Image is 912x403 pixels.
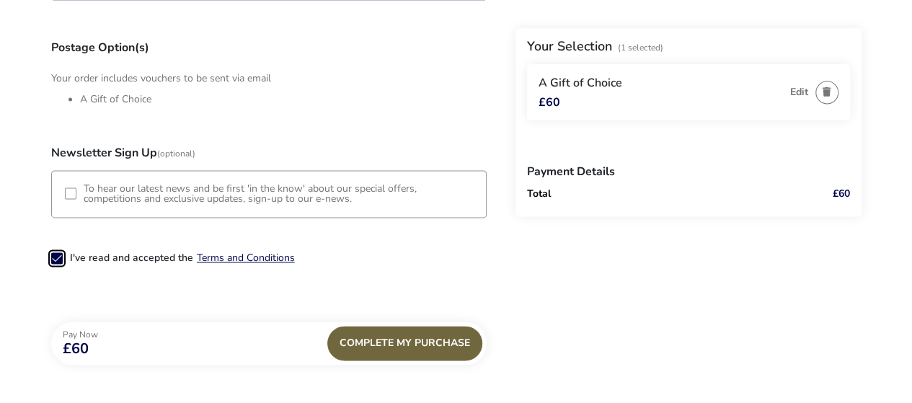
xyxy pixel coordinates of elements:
[539,97,560,109] span: £60
[63,330,98,339] p: Pay Now
[51,136,487,170] h3: Newsletter Sign Up
[84,184,473,204] label: To hear our latest news and be first 'in the know' about our special offers, competitions and exc...
[51,42,487,71] h2: Postage Option(s)
[197,252,295,263] button: Terms and Conditions
[527,155,850,190] h3: Payment Details
[327,326,482,360] div: Complete My Purchase
[340,337,470,348] span: Complete My Purchase
[157,148,195,159] span: (Optional)
[527,190,785,200] p: Total
[527,38,612,56] h2: Your Selection
[539,76,622,92] span: A Gift of Choice
[51,252,64,265] p-checkbox: 3-term_condi
[618,43,663,54] span: (1 Selected)
[790,87,808,98] button: Edit
[63,342,98,356] span: £60
[833,187,850,201] naf-get-fp-price: £60
[70,253,193,263] label: I've read and accepted the
[80,92,487,107] li: A Gift of Choice
[51,71,487,92] p: Your order includes vouchers to be sent via email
